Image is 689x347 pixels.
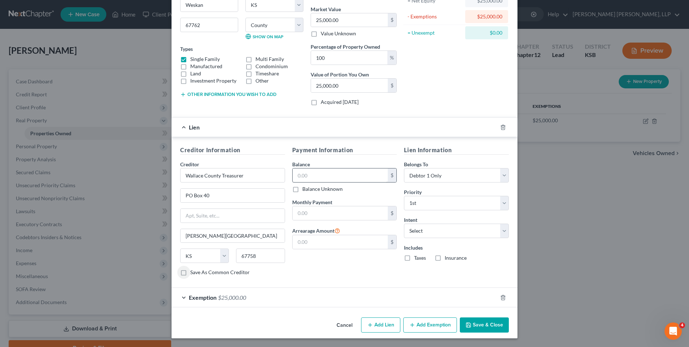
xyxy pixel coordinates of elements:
[190,63,222,70] label: Manufactured
[292,198,332,206] label: Monthly Payment
[321,98,359,106] label: Acquired [DATE]
[311,13,388,27] input: 0.00
[181,189,285,202] input: Enter address...
[180,92,276,97] button: Other information you wish to add
[404,146,509,155] h5: Lien Information
[245,34,283,39] a: Show on Map
[293,206,388,220] input: 0.00
[403,317,457,333] button: Add Exemption
[311,51,387,65] input: 0.00
[292,226,340,235] label: Arrearage Amount
[404,161,428,167] span: Belongs To
[404,216,417,224] label: Intent
[664,322,682,340] iframe: Intercom live chat
[404,189,422,195] span: Priority
[331,318,358,333] button: Cancel
[311,79,388,92] input: 0.00
[181,229,285,243] input: Enter city...
[460,317,509,333] button: Save & Close
[181,209,285,223] input: Apt, Suite, etc...
[180,18,238,32] input: Enter zip...
[180,161,199,167] span: Creditor
[180,168,285,183] input: Search creditor by name...
[236,249,285,263] input: Enter zip...
[408,29,462,36] div: = Unexempt
[189,124,200,131] span: Lien
[255,63,288,70] label: Condominium
[190,70,201,77] label: Land
[189,294,217,301] span: Exemption
[218,294,246,301] span: $25,000.00
[190,77,236,84] label: Investment Property
[471,29,502,36] div: $0.00
[679,322,685,328] span: 4
[404,244,509,251] label: Includes
[302,185,343,193] label: Balance Unknown
[445,254,467,262] label: Insurance
[388,168,396,182] div: $
[321,30,356,37] label: Value Unknown
[180,45,193,53] label: Types
[255,56,284,63] label: Multi Family
[311,43,380,50] label: Percentage of Property Owned
[255,77,269,84] label: Other
[388,235,396,249] div: $
[414,254,426,262] label: Taxes
[190,56,220,63] label: Single Family
[311,5,341,13] label: Market Value
[471,13,502,20] div: $25,000.00
[292,146,397,155] h5: Payment Information
[408,13,462,20] div: - Exemptions
[361,317,400,333] button: Add Lien
[388,13,396,27] div: $
[388,206,396,220] div: $
[311,71,369,78] label: Value of Portion You Own
[180,146,285,155] h5: Creditor Information
[293,168,388,182] input: 0.00
[388,79,396,92] div: $
[293,235,388,249] input: 0.00
[292,161,310,168] label: Balance
[190,269,250,276] label: Save As Common Creditor
[387,51,396,65] div: %
[255,70,279,77] label: Timeshare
